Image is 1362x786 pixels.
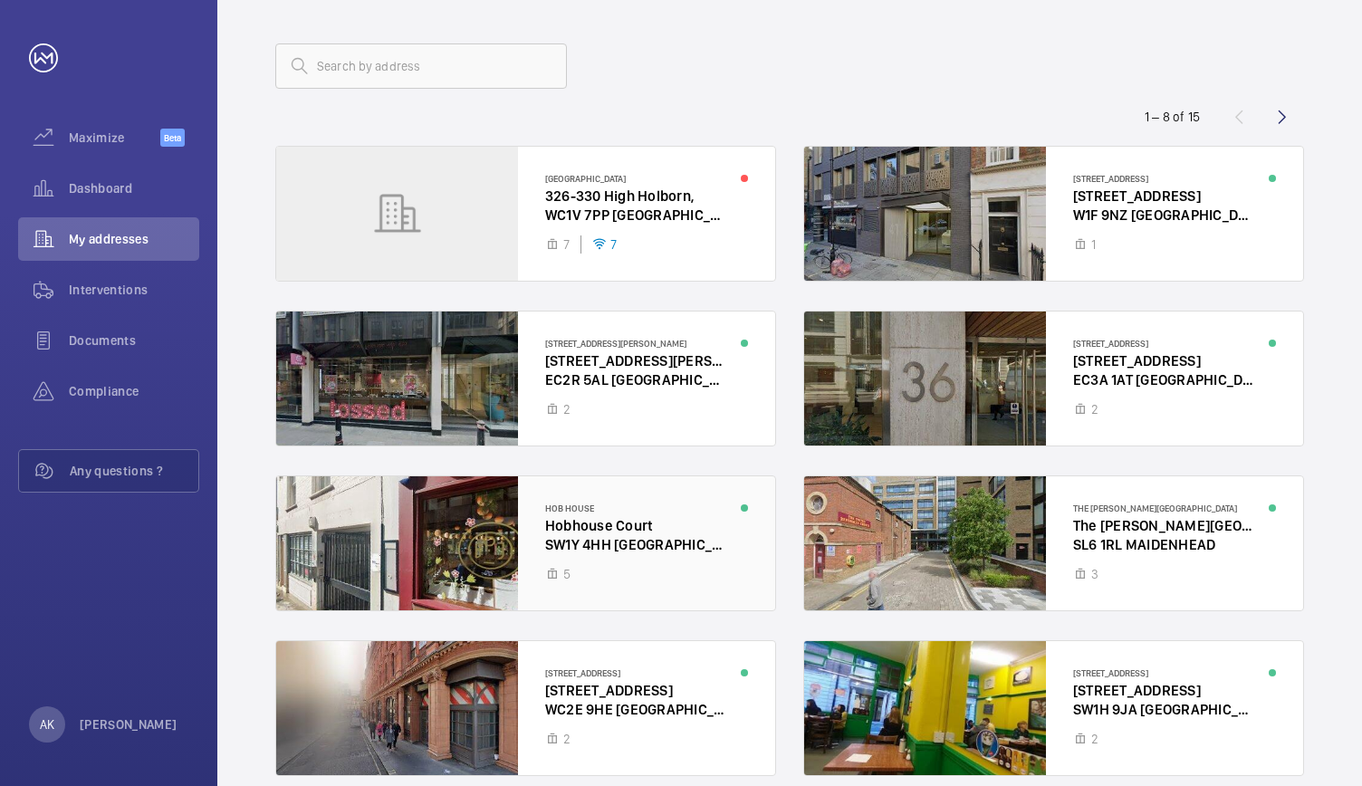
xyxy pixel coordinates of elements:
span: Compliance [69,382,199,400]
span: Beta [160,129,185,147]
p: [PERSON_NAME] [80,715,177,733]
span: Any questions ? [70,462,198,480]
span: Documents [69,331,199,350]
span: Maximize [69,129,160,147]
span: Interventions [69,281,199,299]
p: AK [40,715,54,733]
span: My addresses [69,230,199,248]
div: 1 – 8 of 15 [1145,108,1200,126]
span: Dashboard [69,179,199,197]
input: Search by address [275,43,567,89]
